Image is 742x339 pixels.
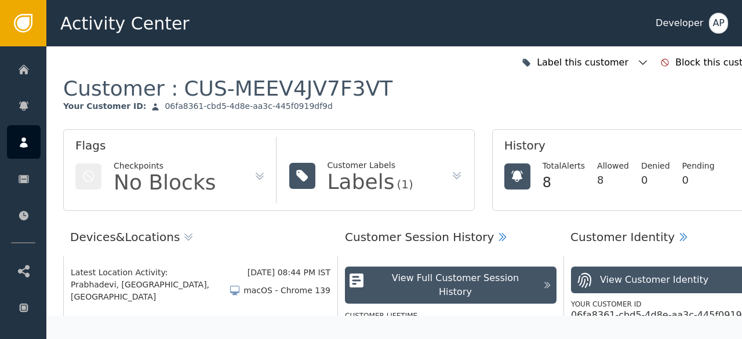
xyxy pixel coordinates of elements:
[248,267,330,279] div: [DATE] 08:44 PM IST
[63,101,146,112] div: Your Customer ID :
[600,273,708,287] div: View Customer Identity
[60,10,190,37] span: Activity Center
[345,228,494,246] div: Customer Session History
[374,271,537,299] div: View Full Customer Session History
[709,13,728,34] button: AP
[71,267,248,279] div: Latest Location Activity:
[114,160,216,172] div: Checkpoints
[570,228,675,246] div: Customer Identity
[75,137,265,160] div: Flags
[165,101,333,112] div: 06fa8361-cbd5-4d8e-aa3c-445f0919df9d
[243,285,330,297] div: macOS - Chrome 139
[328,172,395,192] div: Labels
[345,312,417,320] label: Customer Lifetime
[537,56,631,70] div: Label this customer
[328,159,413,172] div: Customer Labels
[543,160,585,172] div: Total Alerts
[71,279,229,303] span: Prabhadevi, [GEOGRAPHIC_DATA], [GEOGRAPHIC_DATA]
[641,172,670,188] div: 0
[184,75,392,101] div: CUS-MEEV4JV7F3VT
[345,267,556,304] button: View Full Customer Session History
[641,160,670,172] div: Denied
[63,75,392,101] div: Customer :
[682,172,715,188] div: 0
[70,228,180,246] div: Devices & Locations
[543,172,585,193] div: 8
[656,16,703,30] div: Developer
[597,160,629,172] div: Allowed
[682,160,715,172] div: Pending
[519,50,652,75] button: Label this customer
[397,178,413,190] div: (1)
[597,172,629,188] div: 8
[114,172,216,193] div: No Blocks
